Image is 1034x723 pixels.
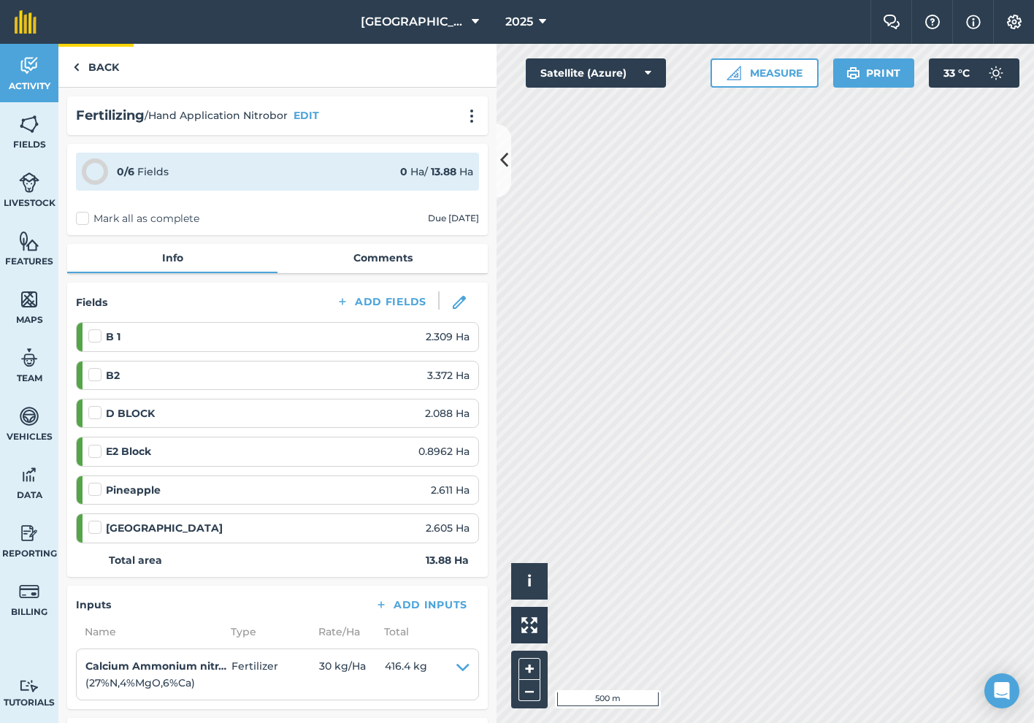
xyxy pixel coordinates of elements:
[117,165,134,178] strong: 0 / 6
[109,552,162,568] strong: Total area
[324,291,438,312] button: Add Fields
[15,10,37,34] img: fieldmargin Logo
[426,329,470,345] span: 2.309 Ha
[984,673,1019,708] div: Open Intercom Messenger
[361,13,466,31] span: [GEOGRAPHIC_DATA]
[106,405,155,421] strong: D BLOCK
[727,66,741,80] img: Ruler icon
[431,165,456,178] strong: 13.88
[117,164,169,180] div: Fields
[19,113,39,135] img: svg+xml;base64,PHN2ZyB4bWxucz0iaHR0cDovL3d3dy53My5vcmcvMjAwMC9zdmciIHdpZHRoPSI1NiIgaGVpZ2h0PSI2MC...
[222,624,310,640] span: Type
[106,443,151,459] strong: E2 Block
[85,658,231,674] h4: Calcium Ammonium nitrate
[385,658,427,691] span: 416.4 kg
[943,58,970,88] span: 33 ° C
[67,244,277,272] a: Info
[929,58,1019,88] button: 33 °C
[73,58,80,76] img: svg+xml;base64,PHN2ZyB4bWxucz0iaHR0cDovL3d3dy53My5vcmcvMjAwMC9zdmciIHdpZHRoPSI5IiBoZWlnaHQ9IjI0Ii...
[19,172,39,194] img: svg+xml;base64,PD94bWwgdmVyc2lvbj0iMS4wIiBlbmNvZGluZz0idXRmLTgiPz4KPCEtLSBHZW5lcmF0b3I6IEFkb2JlIE...
[294,107,319,123] button: EDIT
[924,15,941,29] img: A question mark icon
[106,367,120,383] strong: B2
[428,213,479,224] div: Due [DATE]
[527,572,532,590] span: i
[427,367,470,383] span: 3.372 Ha
[375,624,409,640] span: Total
[76,624,222,640] span: Name
[106,482,161,498] strong: Pineapple
[19,230,39,252] img: svg+xml;base64,PHN2ZyB4bWxucz0iaHR0cDovL3d3dy53My5vcmcvMjAwMC9zdmciIHdpZHRoPSI1NiIgaGVpZ2h0PSI2MC...
[145,107,288,123] span: / Hand Application Nitrobor
[19,679,39,693] img: svg+xml;base64,PD94bWwgdmVyc2lvbj0iMS4wIiBlbmNvZGluZz0idXRmLTgiPz4KPCEtLSBHZW5lcmF0b3I6IEFkb2JlIE...
[319,658,385,691] span: 30 kg / Ha
[518,680,540,701] button: –
[58,44,134,87] a: Back
[363,594,479,615] button: Add Inputs
[426,552,469,568] strong: 13.88 Ha
[106,520,223,536] strong: [GEOGRAPHIC_DATA]
[85,675,231,691] p: ( 27 % N , 4 % MgO , 6 % Ca )
[518,658,540,680] button: +
[277,244,488,272] a: Comments
[526,58,666,88] button: Satellite (Azure)
[846,64,860,82] img: svg+xml;base64,PHN2ZyB4bWxucz0iaHR0cDovL3d3dy53My5vcmcvMjAwMC9zdmciIHdpZHRoPSIxOSIgaGVpZ2h0PSIyNC...
[521,617,537,633] img: Four arrows, one pointing top left, one top right, one bottom right and the last bottom left
[231,658,319,691] span: Fertilizer
[426,520,470,536] span: 2.605 Ha
[833,58,915,88] button: Print
[310,624,375,640] span: Rate/ Ha
[418,443,470,459] span: 0.8962 Ha
[19,464,39,486] img: svg+xml;base64,PD94bWwgdmVyc2lvbj0iMS4wIiBlbmNvZGluZz0idXRmLTgiPz4KPCEtLSBHZW5lcmF0b3I6IEFkb2JlIE...
[711,58,819,88] button: Measure
[76,105,145,126] h2: Fertilizing
[1006,15,1023,29] img: A cog icon
[76,597,111,613] h4: Inputs
[19,405,39,427] img: svg+xml;base64,PD94bWwgdmVyc2lvbj0iMS4wIiBlbmNvZGluZz0idXRmLTgiPz4KPCEtLSBHZW5lcmF0b3I6IEFkb2JlIE...
[76,294,107,310] h4: Fields
[19,581,39,602] img: svg+xml;base64,PD94bWwgdmVyc2lvbj0iMS4wIiBlbmNvZGluZz0idXRmLTgiPz4KPCEtLSBHZW5lcmF0b3I6IEFkb2JlIE...
[19,55,39,77] img: svg+xml;base64,PD94bWwgdmVyc2lvbj0iMS4wIiBlbmNvZGluZz0idXRmLTgiPz4KPCEtLSBHZW5lcmF0b3I6IEFkb2JlIE...
[981,58,1011,88] img: svg+xml;base64,PD94bWwgdmVyc2lvbj0iMS4wIiBlbmNvZGluZz0idXRmLTgiPz4KPCEtLSBHZW5lcmF0b3I6IEFkb2JlIE...
[106,329,120,345] strong: B 1
[966,13,981,31] img: svg+xml;base64,PHN2ZyB4bWxucz0iaHR0cDovL3d3dy53My5vcmcvMjAwMC9zdmciIHdpZHRoPSIxNyIgaGVpZ2h0PSIxNy...
[463,109,480,123] img: svg+xml;base64,PHN2ZyB4bWxucz0iaHR0cDovL3d3dy53My5vcmcvMjAwMC9zdmciIHdpZHRoPSIyMCIgaGVpZ2h0PSIyNC...
[19,347,39,369] img: svg+xml;base64,PD94bWwgdmVyc2lvbj0iMS4wIiBlbmNvZGluZz0idXRmLTgiPz4KPCEtLSBHZW5lcmF0b3I6IEFkb2JlIE...
[431,482,470,498] span: 2.611 Ha
[19,288,39,310] img: svg+xml;base64,PHN2ZyB4bWxucz0iaHR0cDovL3d3dy53My5vcmcvMjAwMC9zdmciIHdpZHRoPSI1NiIgaGVpZ2h0PSI2MC...
[85,658,470,691] summary: Calcium Ammonium nitrate(27%N,4%MgO,6%Ca)Fertilizer30 kg/Ha416.4 kg
[505,13,533,31] span: 2025
[19,522,39,544] img: svg+xml;base64,PD94bWwgdmVyc2lvbj0iMS4wIiBlbmNvZGluZz0idXRmLTgiPz4KPCEtLSBHZW5lcmF0b3I6IEFkb2JlIE...
[400,164,473,180] div: Ha / Ha
[511,563,548,600] button: i
[400,165,407,178] strong: 0
[883,15,900,29] img: Two speech bubbles overlapping with the left bubble in the forefront
[453,296,466,309] img: svg+xml;base64,PHN2ZyB3aWR0aD0iMTgiIGhlaWdodD0iMTgiIHZpZXdCb3g9IjAgMCAxOCAxOCIgZmlsbD0ibm9uZSIgeG...
[425,405,470,421] span: 2.088 Ha
[76,211,199,226] label: Mark all as complete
